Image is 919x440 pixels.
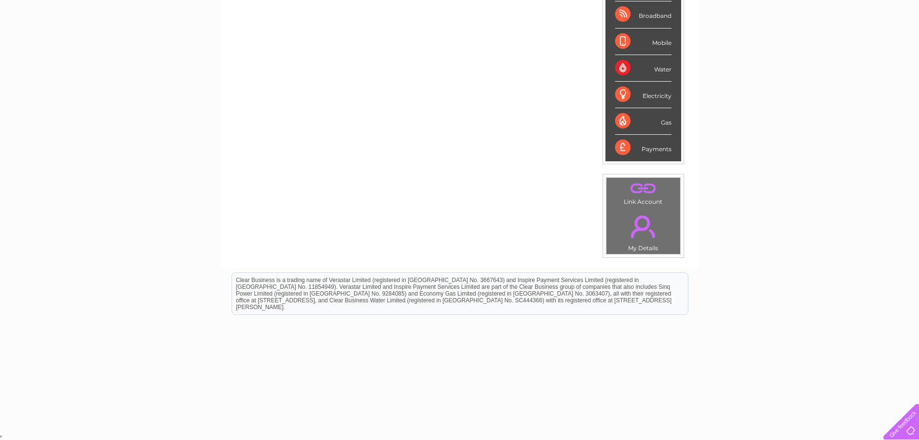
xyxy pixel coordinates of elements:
td: Link Account [606,177,681,208]
div: Mobile [615,28,672,55]
div: Clear Business is a trading name of Verastar Limited (registered in [GEOGRAPHIC_DATA] No. 3667643... [232,5,688,47]
td: My Details [606,207,681,255]
a: 0333 014 3131 [737,5,804,17]
a: . [609,210,678,243]
a: . [609,180,678,197]
a: Blog [835,41,849,48]
a: Telecoms [800,41,829,48]
div: Gas [615,108,672,135]
img: logo.png [32,25,82,55]
div: Electricity [615,82,672,108]
a: Contact [855,41,878,48]
a: Energy [773,41,795,48]
div: Broadband [615,1,672,28]
div: Water [615,55,672,82]
a: Log out [887,41,910,48]
div: Payments [615,135,672,161]
a: Water [749,41,768,48]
